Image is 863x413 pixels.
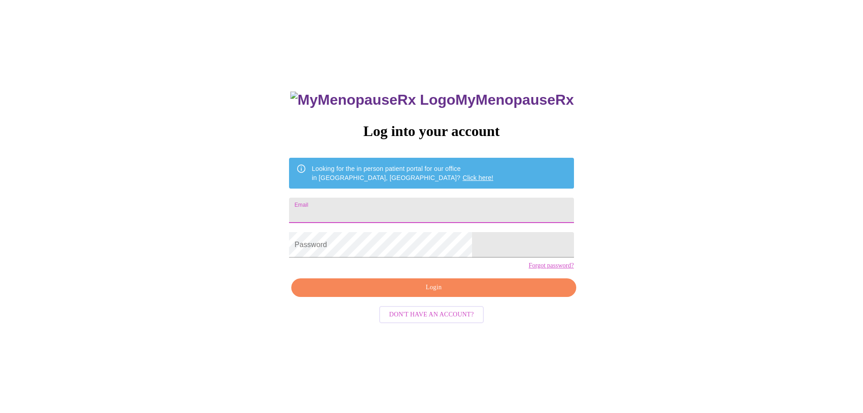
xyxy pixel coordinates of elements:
[529,262,574,269] a: Forgot password?
[312,160,493,186] div: Looking for the in person patient portal for our office in [GEOGRAPHIC_DATA], [GEOGRAPHIC_DATA]?
[463,174,493,181] a: Click here!
[302,282,565,293] span: Login
[377,310,486,318] a: Don't have an account?
[290,92,455,108] img: MyMenopauseRx Logo
[389,309,474,321] span: Don't have an account?
[289,123,574,140] h3: Log into your account
[291,278,576,297] button: Login
[290,92,574,108] h3: MyMenopauseRx
[379,306,484,324] button: Don't have an account?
